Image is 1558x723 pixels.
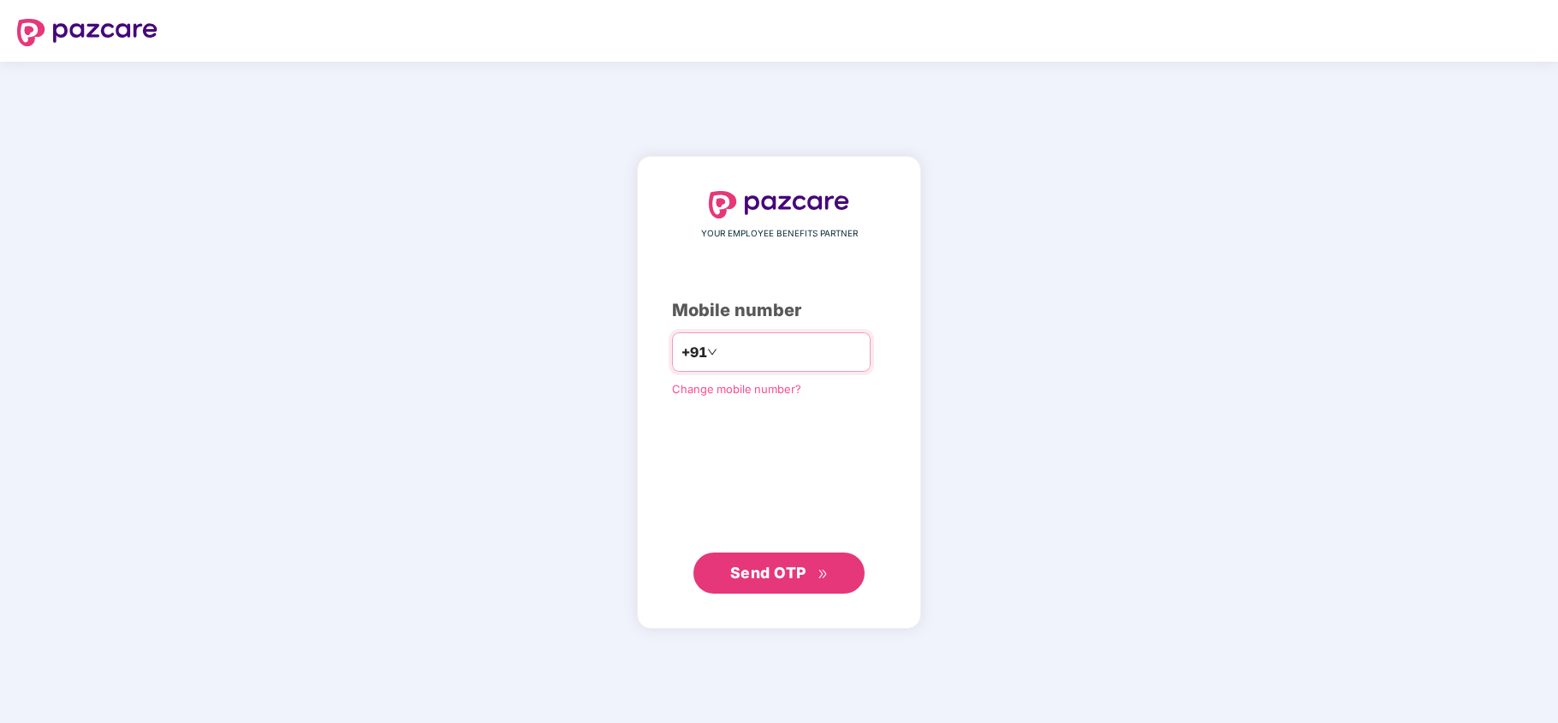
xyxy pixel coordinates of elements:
span: +91 [681,342,707,363]
button: Send OTPdouble-right [693,553,865,594]
div: Mobile number [672,297,886,324]
span: YOUR EMPLOYEE BENEFITS PARTNER [701,227,858,241]
img: logo [709,191,849,218]
span: Send OTP [730,564,806,582]
a: Change mobile number? [672,382,801,396]
span: double-right [818,569,829,580]
img: logo [17,19,158,46]
span: down [707,347,717,357]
